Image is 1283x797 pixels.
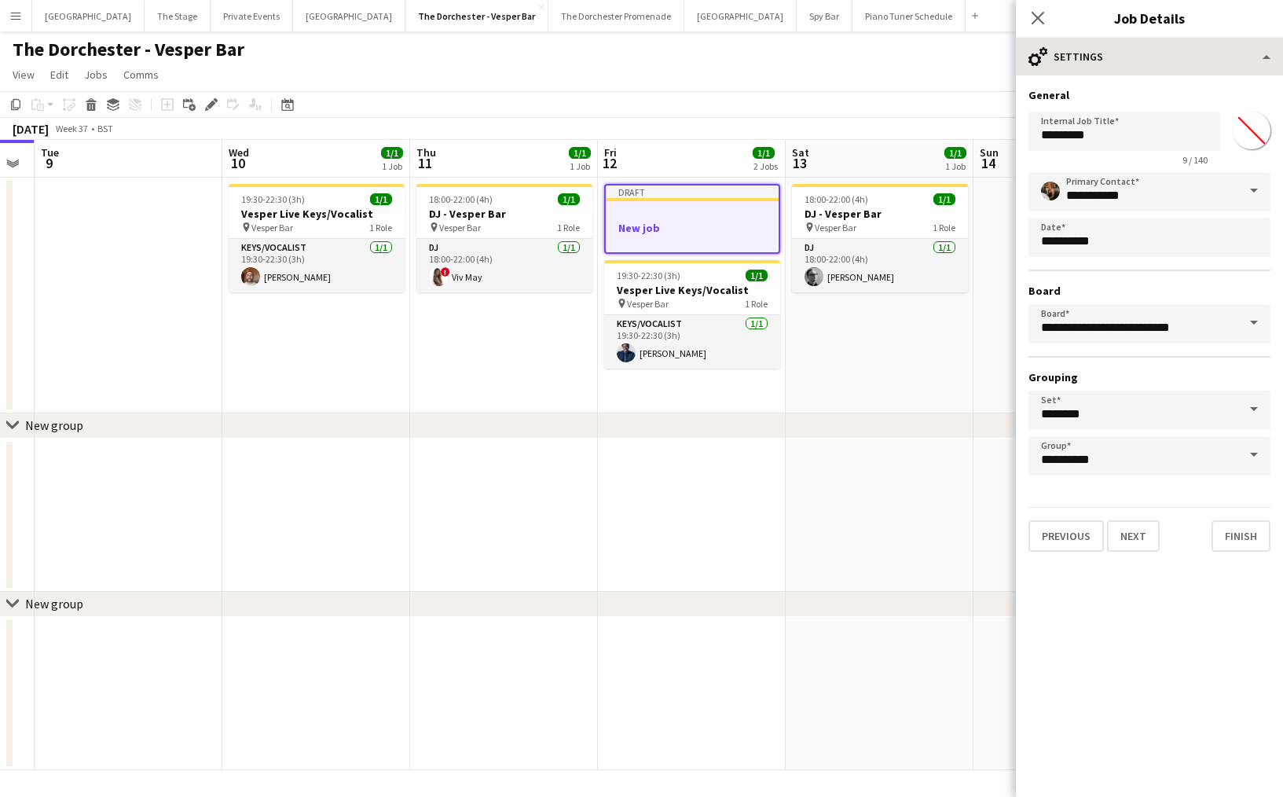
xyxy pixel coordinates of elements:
button: The Stage [145,1,211,31]
span: 11 [414,154,436,172]
app-job-card: 19:30-22:30 (3h)1/1Vesper Live Keys/Vocalist Vesper Bar1 RoleKeys/Vocalist1/119:30-22:30 (3h)[PER... [229,184,405,292]
span: Tue [41,145,59,160]
span: 1 Role [933,222,955,233]
span: 14 [977,154,999,172]
span: 13 [790,154,809,172]
span: 10 [226,154,249,172]
h3: Grouping [1028,370,1270,384]
span: 1/1 [933,193,955,205]
span: 9 / 140 [1170,154,1220,166]
h1: The Dorchester - Vesper Bar [13,38,244,61]
a: Comms [117,64,165,85]
span: Thu [416,145,436,160]
button: Finish [1212,520,1270,552]
div: 1 Job [570,160,590,172]
app-card-role: DJ1/118:00-22:00 (4h)!Viv May [416,239,592,292]
span: 19:30-22:30 (3h) [241,193,305,205]
span: 1 Role [369,222,392,233]
span: Vesper Bar [627,298,669,310]
span: Vesper Bar [251,222,293,233]
span: 12 [602,154,617,172]
span: 1 Role [557,222,580,233]
span: 1/1 [569,147,591,159]
span: Sat [792,145,809,160]
a: Jobs [78,64,114,85]
span: 18:00-22:00 (4h) [805,193,868,205]
h3: DJ - Vesper Bar [416,207,592,221]
app-card-role: Keys/Vocalist1/119:30-22:30 (3h)[PERSON_NAME] [604,315,780,369]
span: Fri [604,145,617,160]
h3: General [1028,88,1270,102]
span: Vesper Bar [815,222,856,233]
span: 9 [38,154,59,172]
div: 1 Job [945,160,966,172]
h3: DJ - Vesper Bar [792,207,968,221]
h3: Vesper Live Keys/Vocalist [229,207,405,221]
h3: Board [1028,284,1270,298]
span: 18:00-22:00 (4h) [429,193,493,205]
button: [GEOGRAPHIC_DATA] [684,1,797,31]
div: 2 Jobs [753,160,778,172]
div: Settings [1016,38,1283,75]
span: Sun [980,145,999,160]
button: The Dorchester Promenade [548,1,684,31]
span: Week 37 [52,123,91,134]
h3: New job [606,221,779,235]
span: Wed [229,145,249,160]
span: 19:30-22:30 (3h) [617,270,680,281]
div: [DATE] [13,121,49,137]
span: 1/1 [381,147,403,159]
button: [GEOGRAPHIC_DATA] [32,1,145,31]
app-card-role: Keys/Vocalist1/119:30-22:30 (3h)[PERSON_NAME] [229,239,405,292]
button: Piano Tuner Schedule [852,1,966,31]
span: View [13,68,35,82]
a: Edit [44,64,75,85]
h3: Job Details [1016,8,1283,28]
a: View [6,64,41,85]
app-card-role: DJ1/118:00-22:00 (4h)[PERSON_NAME] [792,239,968,292]
button: Spy Bar [797,1,852,31]
div: New group [25,417,83,433]
span: 1/1 [753,147,775,159]
button: Private Events [211,1,293,31]
div: Draft [606,185,779,198]
app-job-card: 18:00-22:00 (4h)1/1DJ - Vesper Bar Vesper Bar1 RoleDJ1/118:00-22:00 (4h)!Viv May [416,184,592,292]
span: 1 Role [745,298,768,310]
span: 1/1 [746,270,768,281]
div: BST [97,123,113,134]
span: Jobs [84,68,108,82]
app-job-card: DraftNew job [604,184,780,254]
span: Comms [123,68,159,82]
div: 1 Job [382,160,402,172]
span: Vesper Bar [439,222,481,233]
span: ! [441,267,450,277]
span: 1/1 [558,193,580,205]
button: Previous [1028,520,1104,552]
span: 1/1 [944,147,966,159]
button: The Dorchester - Vesper Bar [405,1,548,31]
app-job-card: 19:30-22:30 (3h)1/1Vesper Live Keys/Vocalist Vesper Bar1 RoleKeys/Vocalist1/119:30-22:30 (3h)[PER... [604,260,780,369]
span: 1/1 [370,193,392,205]
span: Edit [50,68,68,82]
button: [GEOGRAPHIC_DATA] [293,1,405,31]
button: Next [1107,520,1160,552]
app-job-card: 18:00-22:00 (4h)1/1DJ - Vesper Bar Vesper Bar1 RoleDJ1/118:00-22:00 (4h)[PERSON_NAME] [792,184,968,292]
h3: Vesper Live Keys/Vocalist [604,283,780,297]
div: New group [25,597,83,612]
